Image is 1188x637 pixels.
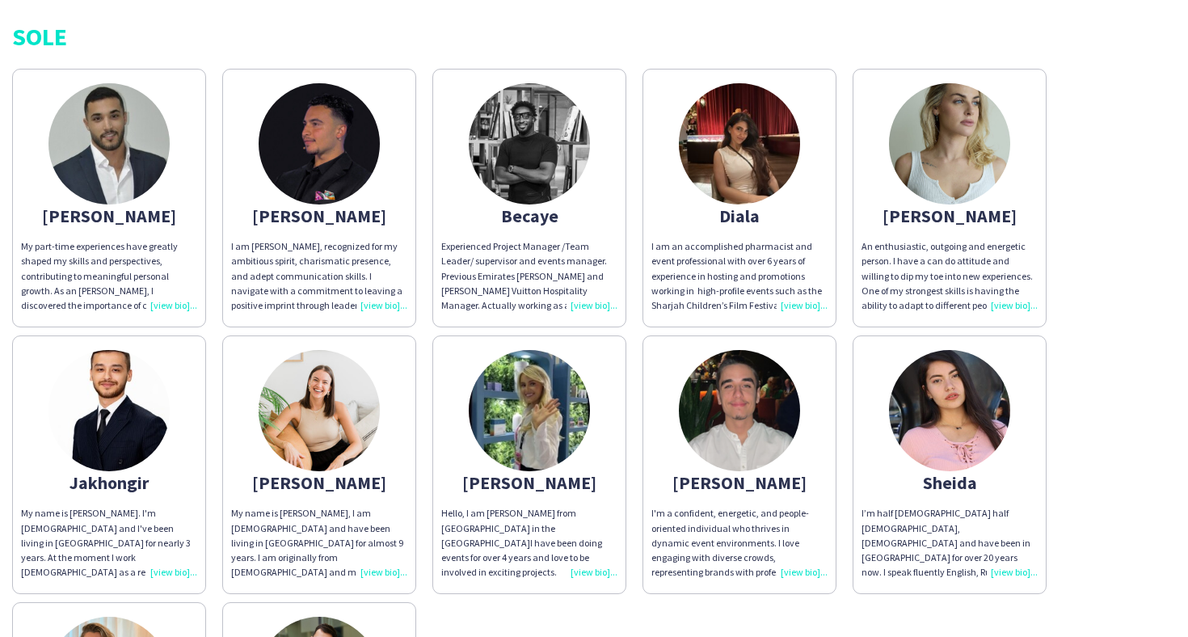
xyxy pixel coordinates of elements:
img: thumb-6835419268c50.jpeg [679,83,800,205]
img: thumb-5f4f782e2bb8f.jpeg [889,350,1010,471]
img: thumb-6656fbc3a5347.jpeg [48,83,170,205]
div: I am an accomplished pharmacist and event professional with over 6 years of experience in hosting... [651,239,828,313]
div: Becaye [441,209,617,223]
div: Diala [651,209,828,223]
img: thumb-657db1c57588e.png [679,350,800,471]
div: An enthusiastic, outgoing and energetic person. I have a can do attitude and willing to dip my to... [862,239,1038,313]
img: thumb-663b6434b987f.jpg [259,350,380,471]
div: Sheida [862,475,1038,490]
div: [PERSON_NAME] [231,475,407,490]
div: My part-time experiences have greatly shaped my skills and perspectives, contributing to meaningf... [21,239,197,313]
div: I'm a confident, energetic, and people-oriented individual who thrives in dynamic event environme... [651,506,828,580]
div: SOLE [12,24,1176,49]
div: [PERSON_NAME] [651,475,828,490]
img: thumb-67efa92cc9ea8.jpeg [469,350,590,471]
img: thumb-663a52b15e3d2.jpg [469,83,590,205]
span: Hello, I am [PERSON_NAME] from [GEOGRAPHIC_DATA] in the [GEOGRAPHIC_DATA]I have been doing events... [441,507,602,578]
div: My name is [PERSON_NAME]. I'm [DEMOGRAPHIC_DATA] and I've been living in [GEOGRAPHIC_DATA] for ne... [21,506,197,580]
img: thumb-6746cd70a0a4c.jpg [48,350,170,471]
div: I am [PERSON_NAME], recognized for my ambitious spirit, charismatic presence, and adept communica... [231,239,407,313]
div: I’m half [DEMOGRAPHIC_DATA] half [DEMOGRAPHIC_DATA], [DEMOGRAPHIC_DATA] and have been in [GEOGRAP... [862,506,1038,580]
img: thumb-83326a6d-2ef8-464d-8605-3b288954bbe6.jpg [889,83,1010,205]
div: Experienced Project Manager /Team Leader/ supervisor and events manager. Previous Emirates [PERSO... [441,239,617,313]
div: [PERSON_NAME] [862,209,1038,223]
div: [PERSON_NAME] [21,209,197,223]
div: Jakhongir [21,475,197,490]
div: My name is [PERSON_NAME], I am [DEMOGRAPHIC_DATA] and have been living in [GEOGRAPHIC_DATA] for a... [231,506,407,580]
img: thumb-68a5c672616e3.jpeg [259,83,380,205]
div: [PERSON_NAME] [231,209,407,223]
div: [PERSON_NAME] [441,475,617,490]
